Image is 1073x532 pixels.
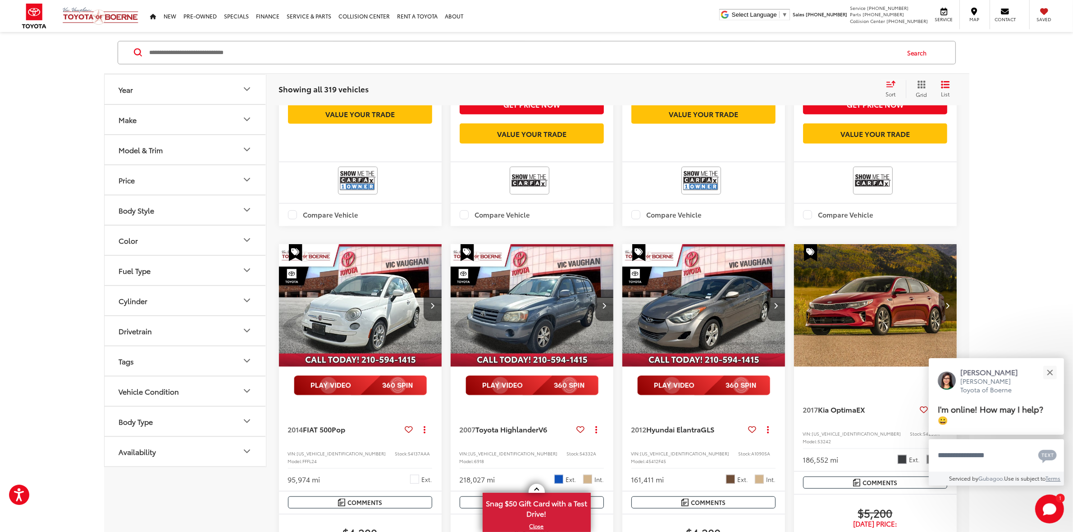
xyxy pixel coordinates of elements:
span: EX [857,404,865,414]
button: MakeMake [105,105,267,134]
button: AvailabilityAvailability [105,437,267,466]
span: FIAT 500 [303,424,332,434]
a: Value Your Trade [460,123,604,144]
img: full motion video [637,376,770,396]
div: Fuel Type [242,265,252,276]
span: Comments [691,498,726,507]
span: White [410,475,419,484]
span: List [941,90,950,98]
span: Model: [631,458,646,464]
span: Map [964,16,984,23]
a: Value Your Trade [288,104,433,124]
span: Stock: [739,450,752,457]
span: Toyota Highlander [476,424,539,434]
span: Service [850,5,866,11]
span: 54332A [580,450,597,457]
div: Drivetrain [119,327,152,335]
span: [US_VEHICLE_IDENTIFICATION_NUMBER] [640,450,730,457]
div: Body Style [242,205,252,215]
img: 2007 Toyota Highlander V6 [450,244,614,367]
span: Collision Center [850,18,885,24]
span: [US_VEHICLE_IDENTIFICATION_NUMBER] [812,430,901,437]
button: DrivetrainDrivetrain [105,316,267,346]
div: Vehicle Condition [242,386,252,396]
span: Grid [916,91,927,98]
span: Sort [886,90,896,98]
span: Platinum Graphite [898,455,907,464]
div: 161,411 mi [631,474,664,485]
div: Cylinder [119,296,148,305]
a: Select Language​ [732,11,788,18]
img: 2017 Kia Optima EX [794,244,958,367]
span: Ivory [583,475,592,484]
img: 2014 FIAT 500 Pop [279,244,443,367]
span: Beige [755,475,764,484]
button: Vehicle ConditionVehicle Condition [105,377,267,406]
span: Kia Optima [818,404,857,414]
div: Model & Trim [119,146,163,154]
span: Pop [332,424,346,434]
div: Body Type [242,416,252,427]
span: GLS [701,424,715,434]
span: Parts [850,11,861,18]
div: Price [242,174,252,185]
a: 2014FIAT 500Pop [288,424,402,434]
span: Serviced by [950,474,979,482]
span: [US_VEHICLE_IDENTIFICATION_NUMBER] [469,450,558,457]
div: 2017 Kia Optima EX 0 [794,244,958,367]
button: Next image [424,290,442,321]
span: Special [632,244,646,261]
span: [DATE] Price: [803,519,948,528]
span: VIN: [288,450,297,457]
div: Year [242,84,252,95]
span: 2014 [288,424,303,434]
button: Actions [588,421,604,437]
span: Special [804,244,817,261]
button: Next image [939,290,957,321]
button: ColorColor [105,226,267,255]
a: Value Your Trade [631,104,776,124]
div: Tags [242,355,252,366]
span: Ext. [421,475,432,484]
button: Next image [767,290,785,321]
p: [PERSON_NAME] Toyota of Boerne [960,377,1027,395]
span: V6 [539,424,548,434]
a: Terms [1046,474,1061,482]
div: 2014 FIAT 500 Pop 0 [279,244,443,367]
div: Availability [119,447,156,456]
span: Saved [1034,16,1054,23]
button: Body StyleBody Style [105,196,267,225]
button: PricePrice [105,165,267,195]
span: Int. [766,475,776,484]
div: 2007 Toyota Highlander V6 0 [450,244,614,367]
span: VIN: [631,450,640,457]
span: [US_VEHICLE_IDENTIFICATION_NUMBER] [297,450,386,457]
img: Vic Vaughan Toyota of Boerne [62,7,139,25]
span: ​ [779,11,780,18]
span: I'm online! How may I help? 😀 [938,403,1043,426]
span: Contact [995,16,1016,23]
span: 45412F45 [646,458,667,464]
img: full motion video [294,376,427,396]
div: Close[PERSON_NAME][PERSON_NAME] Toyota of BoerneI'm online! How may I help? 😀Type your messageCha... [929,358,1064,486]
span: Model: [460,458,475,464]
div: 95,974 mi [288,474,320,485]
span: 2007 [460,424,476,434]
span: 6918 [475,458,484,464]
div: Price [119,176,135,184]
button: Body TypeBody Type [105,407,267,436]
button: Chat with SMS [1036,445,1059,465]
span: Model: [803,438,818,445]
span: Showing all 319 vehicles [279,83,369,94]
div: Drivetrain [242,325,252,336]
label: Compare Vehicle [460,210,530,219]
button: List View [934,80,957,98]
span: [PHONE_NUMBER] [886,18,928,24]
img: 2012 Hyundai Elantra GLS [622,244,786,367]
form: Search by Make, Model, or Keyword [149,42,899,64]
button: Actions [760,421,776,437]
span: Stock: [395,450,408,457]
img: Comments [853,479,860,487]
span: [PHONE_NUMBER] [806,11,847,18]
div: Year [119,85,133,94]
